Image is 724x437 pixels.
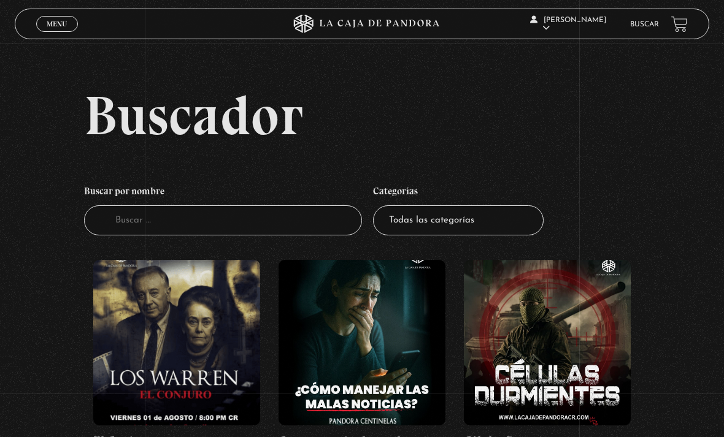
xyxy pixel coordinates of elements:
[84,180,362,205] h4: Buscar por nombre
[84,88,710,143] h2: Buscador
[630,21,659,28] a: Buscar
[373,180,544,205] h4: Categorías
[671,16,688,32] a: View your shopping cart
[530,17,606,32] span: [PERSON_NAME]
[43,31,72,39] span: Cerrar
[47,20,67,28] span: Menu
